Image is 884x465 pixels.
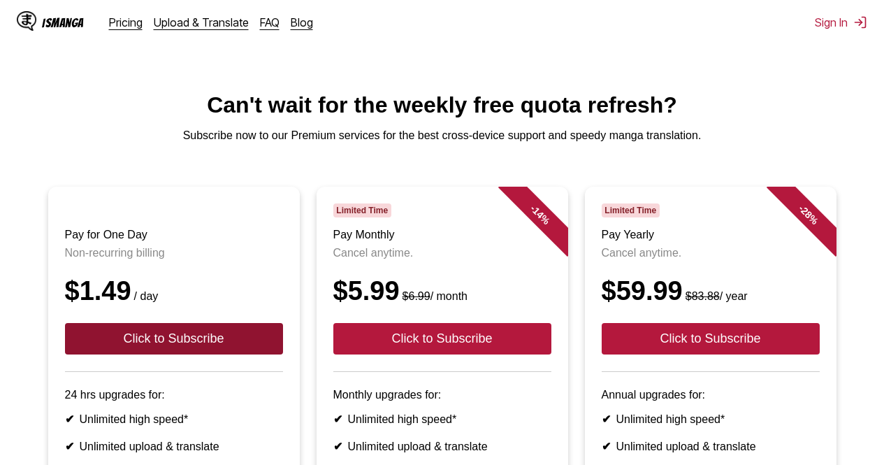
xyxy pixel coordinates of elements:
span: Limited Time [602,203,660,217]
b: ✔ [602,413,611,425]
p: Monthly upgrades for: [333,389,551,401]
li: Unlimited upload & translate [65,440,283,453]
b: ✔ [333,413,342,425]
img: IsManga Logo [17,11,36,31]
small: / month [400,290,468,302]
a: FAQ [260,15,280,29]
p: 24 hrs upgrades for: [65,389,283,401]
p: Annual upgrades for: [602,389,820,401]
div: $1.49 [65,276,283,306]
h3: Pay Monthly [333,229,551,241]
s: $83.88 [686,290,720,302]
h3: Pay Yearly [602,229,820,241]
a: Upload & Translate [154,15,249,29]
b: ✔ [65,413,74,425]
small: / year [683,290,748,302]
li: Unlimited upload & translate [602,440,820,453]
div: $59.99 [602,276,820,306]
div: IsManga [42,16,84,29]
li: Unlimited high speed* [333,413,551,426]
p: Cancel anytime. [602,247,820,259]
s: $6.99 [403,290,430,302]
button: Click to Subscribe [333,323,551,355]
b: ✔ [65,441,74,452]
div: $5.99 [333,276,551,306]
div: - 14 % [498,173,581,257]
div: - 28 % [766,173,850,257]
li: Unlimited upload & translate [333,440,551,453]
b: ✔ [602,441,611,452]
button: Click to Subscribe [65,323,283,355]
h3: Pay for One Day [65,229,283,241]
li: Unlimited high speed* [65,413,283,426]
span: Limited Time [333,203,391,217]
p: Cancel anytime. [333,247,551,259]
h1: Can't wait for the weekly free quota refresh? [11,92,873,118]
a: IsManga LogoIsManga [17,11,109,34]
img: Sign out [853,15,867,29]
p: Non-recurring billing [65,247,283,259]
button: Click to Subscribe [602,323,820,355]
button: Sign In [815,15,867,29]
a: Pricing [109,15,143,29]
a: Blog [291,15,313,29]
li: Unlimited high speed* [602,413,820,426]
b: ✔ [333,441,342,452]
p: Subscribe now to our Premium services for the best cross-device support and speedy manga translat... [11,129,873,142]
small: / day [131,290,159,302]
